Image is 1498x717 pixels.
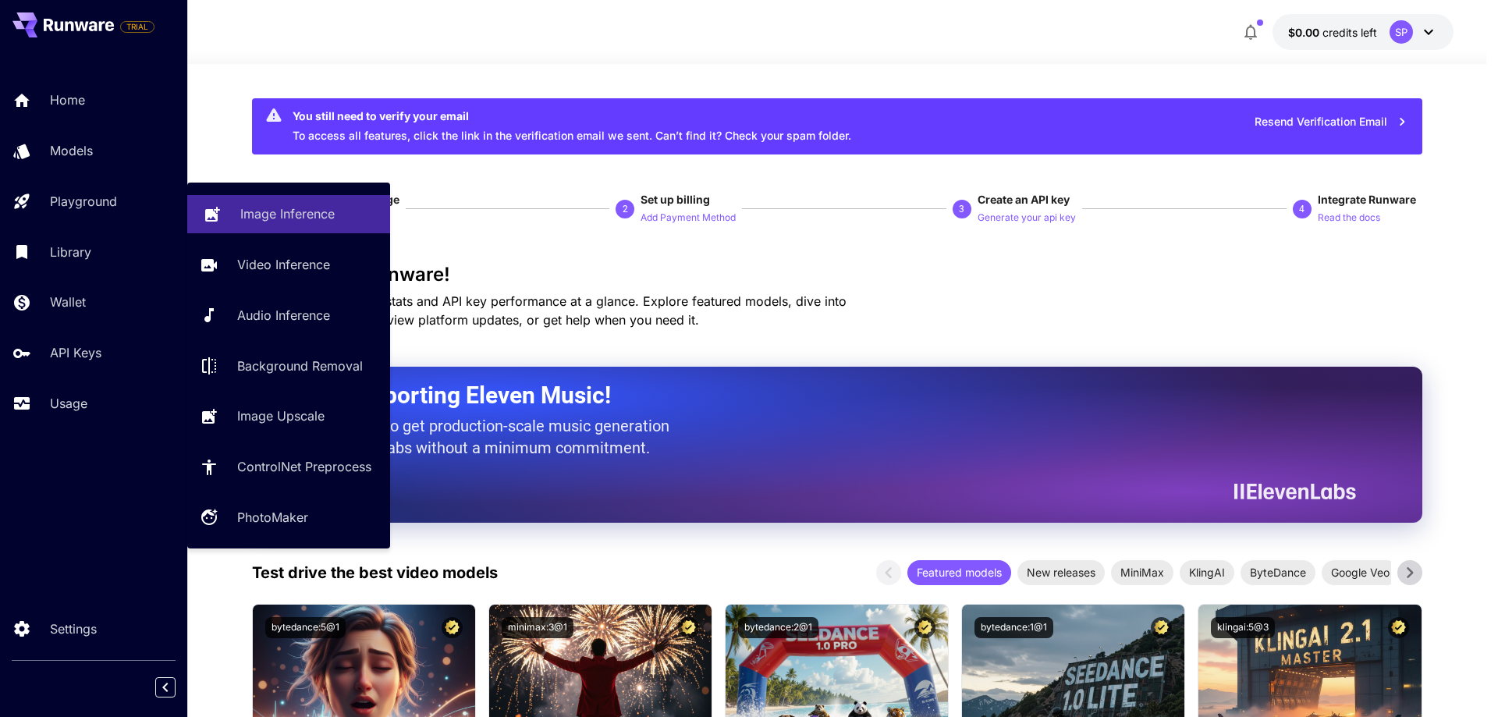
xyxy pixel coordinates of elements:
[907,564,1011,580] span: Featured models
[1288,26,1322,39] span: $0.00
[121,21,154,33] span: TRIAL
[978,211,1076,225] p: Generate your api key
[1318,211,1380,225] p: Read the docs
[50,293,86,311] p: Wallet
[50,619,97,638] p: Settings
[237,306,330,325] p: Audio Inference
[641,193,710,206] span: Set up billing
[252,293,847,328] span: Check out your usage stats and API key performance at a glance. Explore featured models, dive int...
[502,617,573,638] button: minimax:3@1
[50,394,87,413] p: Usage
[623,202,628,216] p: 2
[1288,24,1377,41] div: $0.00
[1111,564,1173,580] span: MiniMax
[187,246,390,284] a: Video Inference
[252,561,498,584] p: Test drive the best video models
[1299,202,1305,216] p: 4
[120,17,154,36] span: Add your payment card to enable full platform functionality.
[442,617,463,638] button: Certified Model – Vetted for best performance and includes a commercial license.
[237,357,363,375] p: Background Removal
[187,499,390,537] a: PhotoMaker
[50,343,101,362] p: API Keys
[293,103,851,150] div: To access all features, click the link in the verification email we sent. Can’t find it? Check yo...
[155,677,176,697] button: Collapse sidebar
[914,617,935,638] button: Certified Model – Vetted for best performance and includes a commercial license.
[641,211,736,225] p: Add Payment Method
[237,508,308,527] p: PhotoMaker
[187,195,390,233] a: Image Inference
[738,617,818,638] button: bytedance:2@1
[237,457,371,476] p: ControlNet Preprocess
[974,617,1053,638] button: bytedance:1@1
[1180,564,1234,580] span: KlingAI
[1322,564,1399,580] span: Google Veo
[959,202,964,216] p: 3
[291,381,1344,410] h2: Now Supporting Eleven Music!
[1241,564,1315,580] span: ByteDance
[187,448,390,486] a: ControlNet Preprocess
[1273,14,1454,50] button: $0.00
[252,264,1422,286] h3: Welcome to Runware!
[291,415,681,459] p: The only way to get production-scale music generation from Eleven Labs without a minimum commitment.
[237,406,325,425] p: Image Upscale
[1322,26,1377,39] span: credits left
[240,204,335,223] p: Image Inference
[1151,617,1172,638] button: Certified Model – Vetted for best performance and includes a commercial license.
[1388,617,1409,638] button: Certified Model – Vetted for best performance and includes a commercial license.
[1246,106,1416,138] button: Resend Verification Email
[1390,20,1413,44] div: SP
[50,91,85,109] p: Home
[187,296,390,335] a: Audio Inference
[1017,564,1105,580] span: New releases
[50,141,93,160] p: Models
[978,193,1070,206] span: Create an API key
[187,346,390,385] a: Background Removal
[265,617,346,638] button: bytedance:5@1
[187,397,390,435] a: Image Upscale
[1318,193,1416,206] span: Integrate Runware
[50,192,117,211] p: Playground
[293,108,851,124] div: You still need to verify your email
[167,673,187,701] div: Collapse sidebar
[50,243,91,261] p: Library
[237,255,330,274] p: Video Inference
[678,617,699,638] button: Certified Model – Vetted for best performance and includes a commercial license.
[1211,617,1275,638] button: klingai:5@3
